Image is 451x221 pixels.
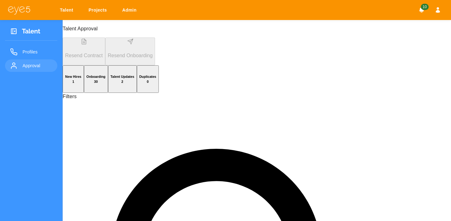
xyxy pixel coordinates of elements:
[23,48,52,56] span: Profiles
[65,52,103,59] p: Resend Contract
[119,80,126,83] span: 2
[22,28,40,37] h3: Talent
[108,52,153,59] p: Resend Onboarding
[139,74,156,84] h6: Duplicates
[70,80,77,83] span: 1
[85,4,113,16] a: Projects
[86,74,106,84] h6: Onboarding
[91,80,100,83] span: 30
[5,46,57,58] a: Profiles
[56,4,80,16] a: Talent
[5,59,57,72] a: Approval
[23,62,52,69] span: Approval
[144,80,151,83] span: 0
[416,4,427,16] button: Notifications
[111,74,134,84] h6: Talent Updates
[63,25,451,33] p: Talent Approval
[63,94,77,99] label: Filters
[105,38,155,65] button: Resend Onboarding
[65,74,81,84] h6: New Hires
[118,4,143,16] a: Admin
[421,4,428,10] span: 10
[63,38,105,65] button: Resend Contract
[8,6,31,15] img: eye5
